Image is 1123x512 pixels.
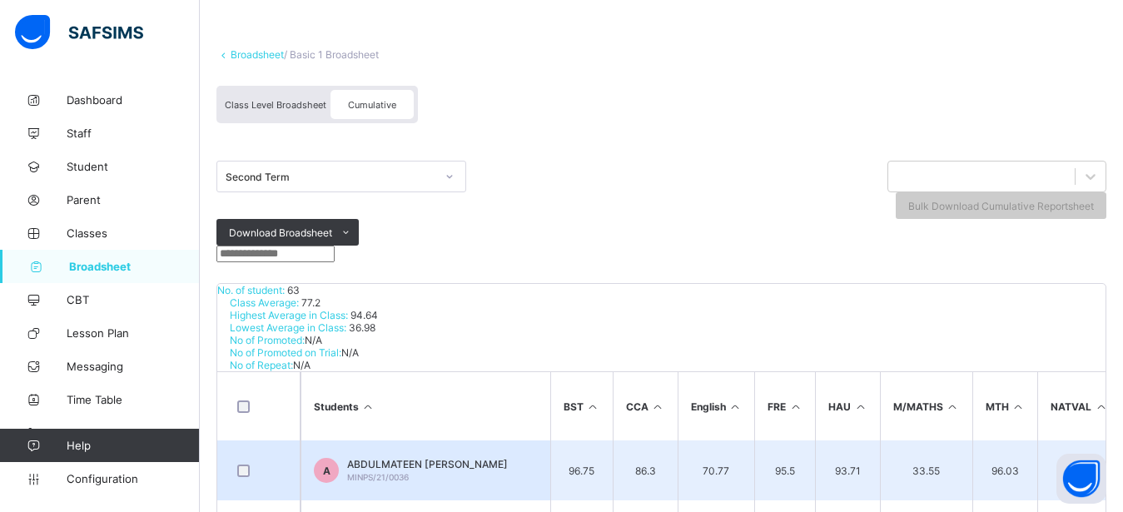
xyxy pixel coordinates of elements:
[613,440,678,500] td: 86.3
[67,360,200,373] span: Messaging
[1056,454,1106,504] button: Open asap
[67,160,200,173] span: Student
[586,400,600,413] i: Sort in Ascending Order
[230,321,346,334] span: Lowest Average in Class:
[651,400,665,413] i: Sort in Ascending Order
[67,393,200,406] span: Time Table
[348,309,378,321] span: 94.64
[226,171,435,183] div: Second Term
[347,458,508,470] span: ABDULMATEEN [PERSON_NAME]
[880,372,972,440] th: M/MATHS
[678,372,755,440] th: English
[67,326,200,340] span: Lesson Plan
[230,309,348,321] span: Highest Average in Class:
[67,439,199,452] span: Help
[815,440,880,500] td: 93.71
[231,48,284,61] a: Broadsheet
[67,93,200,107] span: Dashboard
[305,334,322,346] span: N/A
[67,293,200,306] span: CBT
[67,426,200,440] span: Assessment Format
[299,296,321,309] span: 77.2
[613,372,678,440] th: CCA
[1011,400,1026,413] i: Sort in Ascending Order
[230,296,299,309] span: Class Average:
[67,127,200,140] span: Staff
[67,226,200,240] span: Classes
[301,372,550,440] th: Students
[285,284,300,296] span: 63
[230,346,341,359] span: No of Promoted on Trial:
[348,99,396,111] span: Cumulative
[1037,372,1121,440] th: NATVAL
[1037,440,1121,500] td: 95.79
[550,440,613,500] td: 96.75
[293,359,311,371] span: N/A
[908,200,1094,212] span: Bulk Download Cumulative Reportsheet
[67,472,199,485] span: Configuration
[361,400,375,413] i: Sort Ascending
[678,440,755,500] td: 70.77
[67,193,200,206] span: Parent
[284,48,379,61] span: / Basic 1 Broadsheet
[230,359,293,371] span: No of Repeat:
[946,400,960,413] i: Sort in Ascending Order
[346,321,375,334] span: 36.98
[815,372,880,440] th: HAU
[972,372,1038,440] th: MTH
[1094,400,1108,413] i: Sort in Ascending Order
[225,99,326,111] span: Class Level Broadsheet
[728,400,743,413] i: Sort in Ascending Order
[972,440,1038,500] td: 96.03
[550,372,613,440] th: BST
[754,440,815,500] td: 95.5
[15,15,143,50] img: safsims
[347,472,409,482] span: MINPS/21/0036
[229,226,332,239] span: Download Broadsheet
[853,400,867,413] i: Sort in Ascending Order
[323,465,330,477] span: A
[880,440,972,500] td: 33.55
[788,400,802,413] i: Sort in Ascending Order
[230,334,305,346] span: No of Promoted:
[69,260,200,273] span: Broadsheet
[217,284,285,296] span: No. of student:
[341,346,359,359] span: N/A
[754,372,815,440] th: FRE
